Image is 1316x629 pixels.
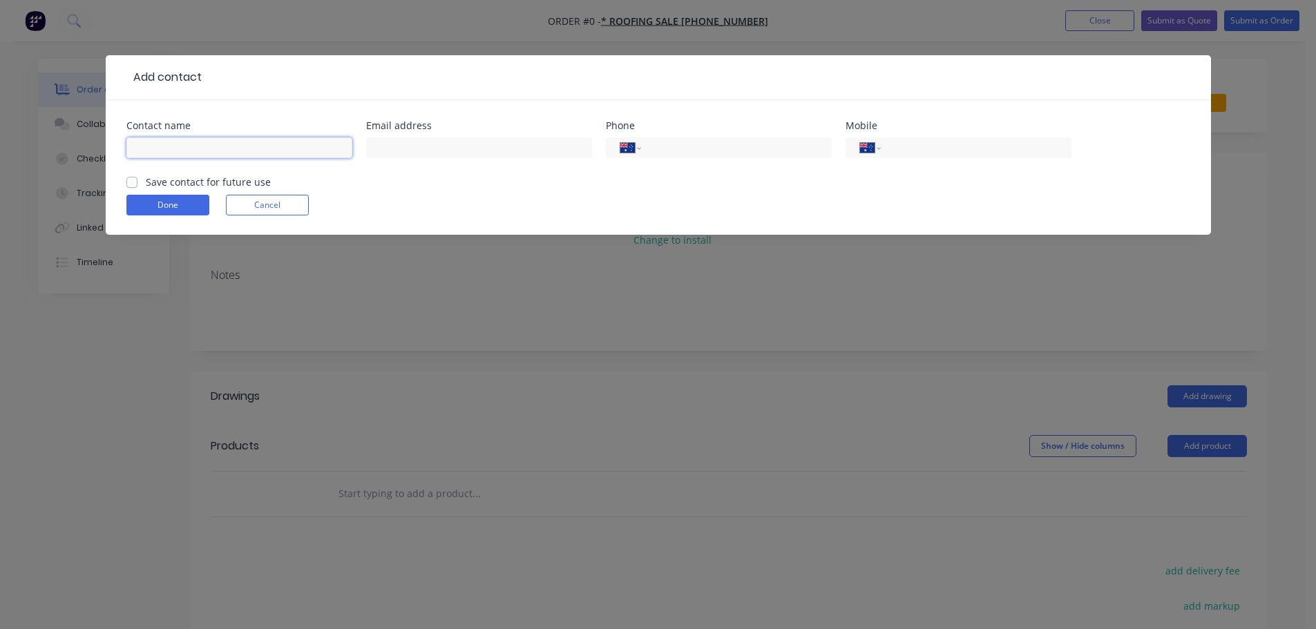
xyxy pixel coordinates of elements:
[366,121,592,130] div: Email address
[606,121,832,130] div: Phone
[126,69,202,86] div: Add contact
[126,121,352,130] div: Contact name
[226,195,309,215] button: Cancel
[126,195,209,215] button: Done
[146,175,271,189] label: Save contact for future use
[846,121,1071,130] div: Mobile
